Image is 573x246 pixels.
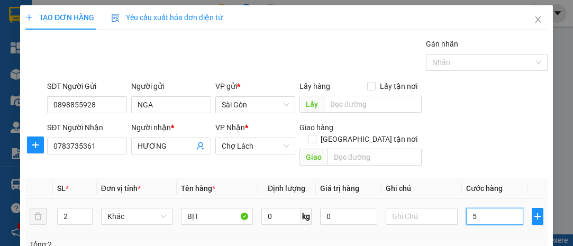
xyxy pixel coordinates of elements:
[215,80,295,92] div: VP gửi
[101,184,141,193] span: Đơn vị tính
[299,82,330,90] span: Lấy hàng
[57,184,66,193] span: SL
[320,208,377,225] input: 0
[299,149,328,166] span: Giao
[215,123,245,132] span: VP Nhận
[196,142,205,150] span: user-add
[324,96,421,113] input: Dọc đường
[25,14,33,21] span: plus
[376,80,422,92] span: Lấy tận nơi
[316,133,422,145] span: [GEOGRAPHIC_DATA] tận nơi
[532,208,543,225] button: plus
[107,208,167,224] span: Khác
[131,122,211,133] div: Người nhận
[47,122,127,133] div: SĐT Người Nhận
[299,96,324,113] span: Lấy
[466,184,503,193] span: Cước hàng
[181,184,215,193] span: Tên hàng
[111,14,120,22] img: icon
[532,212,543,221] span: plus
[28,141,43,149] span: plus
[181,208,253,225] input: VD: Bàn, Ghế
[381,178,462,199] th: Ghi chú
[328,149,421,166] input: Dọc đường
[131,80,211,92] div: Người gửi
[301,208,312,225] span: kg
[222,97,289,113] span: Sài Gòn
[30,208,47,225] button: delete
[299,123,333,132] span: Giao hàng
[27,136,44,153] button: plus
[268,184,305,193] span: Định lượng
[47,80,127,92] div: SĐT Người Gửi
[534,15,542,24] span: close
[523,5,553,35] button: Close
[25,13,94,22] span: TẠO ĐƠN HÀNG
[426,40,458,48] label: Gán nhãn
[222,138,289,154] span: Chợ Lách
[386,208,458,225] input: Ghi Chú
[320,184,359,193] span: Giá trị hàng
[111,13,223,22] span: Yêu cầu xuất hóa đơn điện tử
